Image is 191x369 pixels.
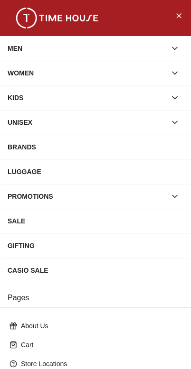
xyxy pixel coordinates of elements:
button: Close Menu [171,8,186,23]
div: GIFTING [8,237,183,254]
p: Cart [21,340,178,350]
div: BRANDS [8,138,183,156]
p: Store Locations [21,359,178,369]
p: About Us [21,321,178,331]
div: UNISEX [8,114,166,131]
div: SALE [8,212,183,230]
div: WOMEN [8,65,166,82]
div: KIDS [8,89,166,106]
div: PROMOTIONS [8,188,166,205]
img: ... [10,8,105,28]
div: CASIO SALE [8,262,183,279]
div: MEN [8,40,166,57]
div: LUGGAGE [8,163,183,180]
